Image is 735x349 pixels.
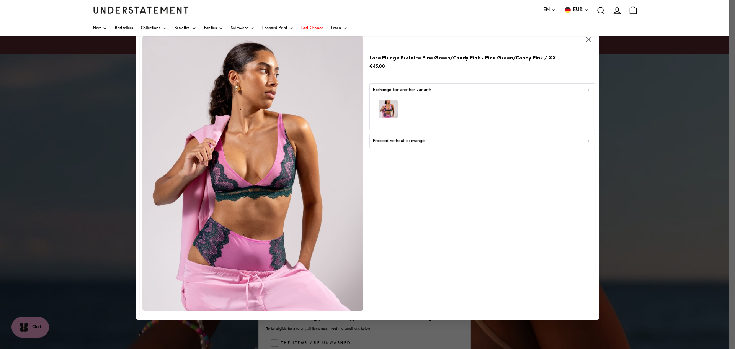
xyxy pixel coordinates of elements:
[301,20,323,36] a: Last Chance
[115,20,133,36] a: Bestsellers
[231,26,248,30] span: Swimwear
[331,26,341,30] span: Learn
[331,20,348,36] a: Learn
[93,20,108,36] a: New
[142,36,363,311] img: PCFL-BRA-007-158.jpg
[93,26,101,30] span: New
[379,100,398,118] img: model-name=Luna|model-size=M
[369,134,595,148] button: Proceed without exchange
[543,6,550,14] span: EN
[93,7,189,13] a: Understatement Homepage
[369,54,559,62] p: Lace Plunge Bralette Pine Green/Candy Pink - Pine Green/Candy Pink / XXL
[262,20,294,36] a: Leopard Print
[204,20,223,36] a: Panties
[373,86,431,93] p: Exchange for another variant?
[301,26,323,30] span: Last Chance
[141,26,160,30] span: Collections
[373,138,425,145] p: Proceed without exchange
[369,83,595,130] button: Exchange for another variant?model-name=Luna|model-size=M
[175,20,196,36] a: Bralettes
[369,62,559,70] p: €45.00
[231,20,255,36] a: Swimwear
[564,6,589,14] button: EUR
[204,26,217,30] span: Panties
[115,26,133,30] span: Bestsellers
[573,6,583,14] span: EUR
[141,20,167,36] a: Collections
[175,26,190,30] span: Bralettes
[262,26,287,30] span: Leopard Print
[543,6,556,14] button: EN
